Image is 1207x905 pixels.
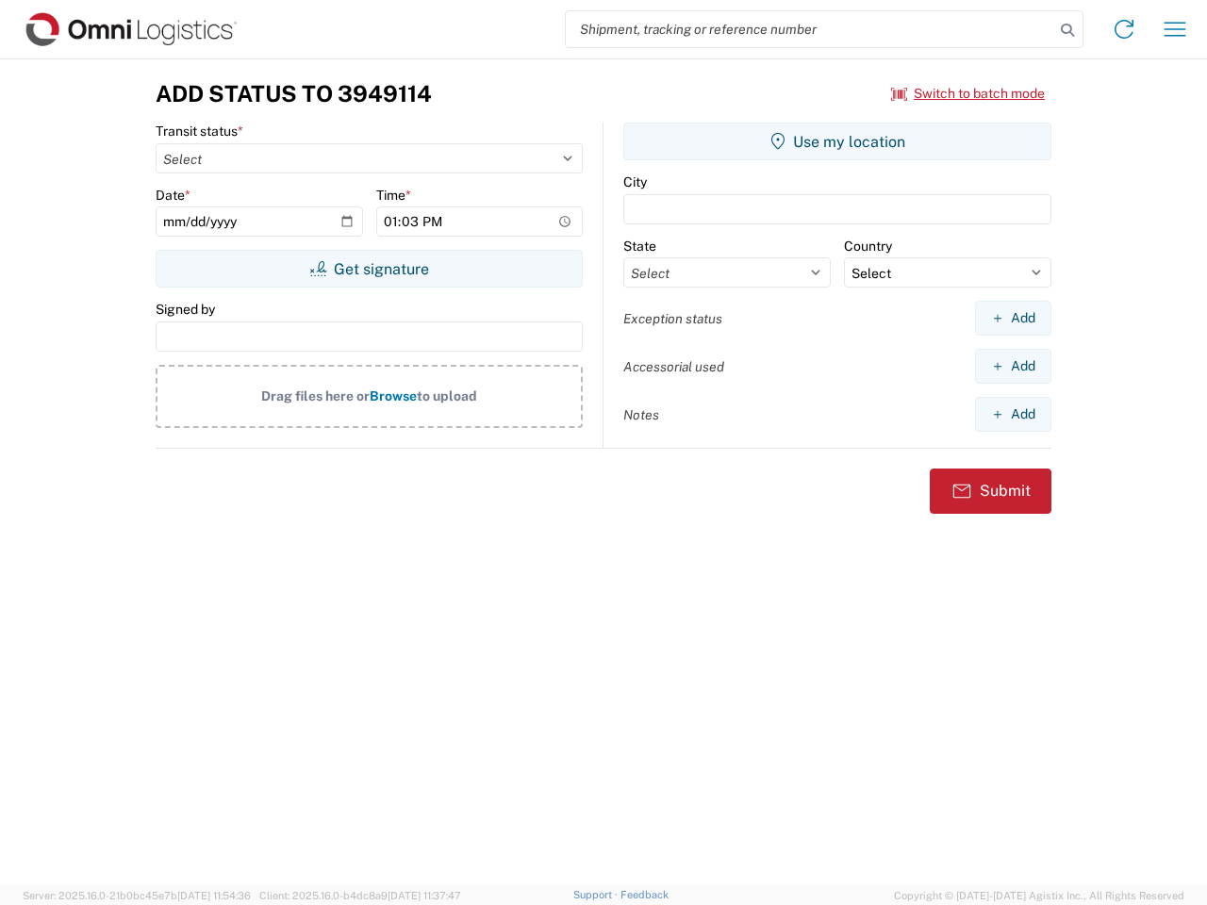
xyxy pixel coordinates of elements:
[975,397,1051,432] button: Add
[891,78,1045,109] button: Switch to batch mode
[156,250,583,288] button: Get signature
[566,11,1054,47] input: Shipment, tracking or reference number
[156,80,432,107] h3: Add Status to 3949114
[156,187,190,204] label: Date
[975,349,1051,384] button: Add
[156,301,215,318] label: Signed by
[975,301,1051,336] button: Add
[623,123,1051,160] button: Use my location
[620,889,669,900] a: Feedback
[23,890,251,901] span: Server: 2025.16.0-21b0bc45e7b
[259,890,461,901] span: Client: 2025.16.0-b4dc8a9
[156,123,243,140] label: Transit status
[844,238,892,255] label: Country
[370,388,417,403] span: Browse
[388,890,461,901] span: [DATE] 11:37:47
[623,406,659,423] label: Notes
[623,358,724,375] label: Accessorial used
[177,890,251,901] span: [DATE] 11:54:36
[894,887,1184,904] span: Copyright © [DATE]-[DATE] Agistix Inc., All Rights Reserved
[623,173,647,190] label: City
[623,238,656,255] label: State
[261,388,370,403] span: Drag files here or
[573,889,620,900] a: Support
[623,310,722,327] label: Exception status
[376,187,411,204] label: Time
[417,388,477,403] span: to upload
[930,469,1051,514] button: Submit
